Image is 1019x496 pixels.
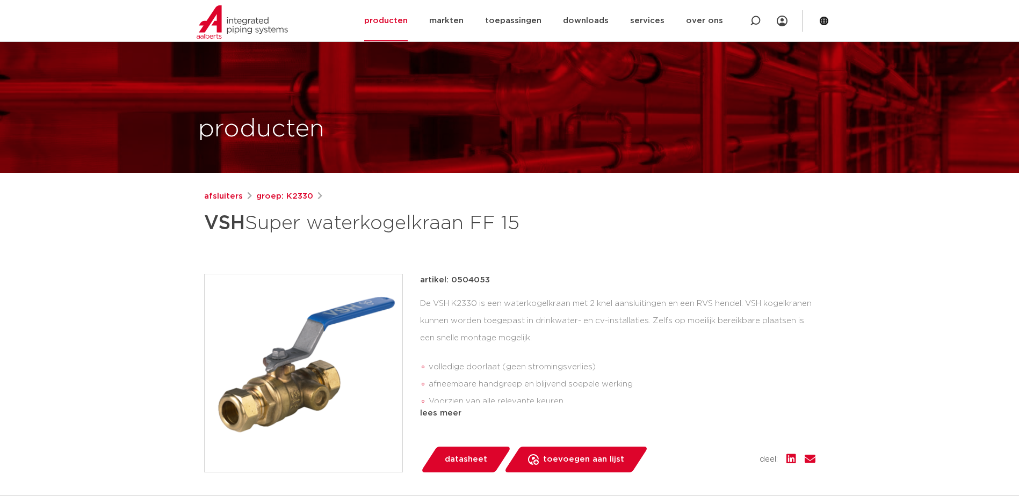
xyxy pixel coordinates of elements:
span: deel: [760,453,778,466]
h1: Super waterkogelkraan FF 15 [204,207,608,239]
a: groep: K2330 [256,190,313,203]
div: De VSH K2330 is een waterkogelkraan met 2 knel aansluitingen en een RVS hendel. VSH kogelkranen k... [420,295,815,403]
strong: VSH [204,214,245,233]
img: Product Image for VSH Super waterkogelkraan FF 15 [205,274,402,472]
span: toevoegen aan lijst [543,451,624,468]
li: afneembare handgreep en blijvend soepele werking [429,376,815,393]
a: afsluiters [204,190,243,203]
h1: producten [198,112,324,147]
span: datasheet [445,451,487,468]
li: Voorzien van alle relevante keuren [429,393,815,410]
li: volledige doorlaat (geen stromingsverlies) [429,359,815,376]
a: datasheet [420,447,511,472]
div: lees meer [420,407,815,420]
p: artikel: 0504053 [420,274,490,287]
